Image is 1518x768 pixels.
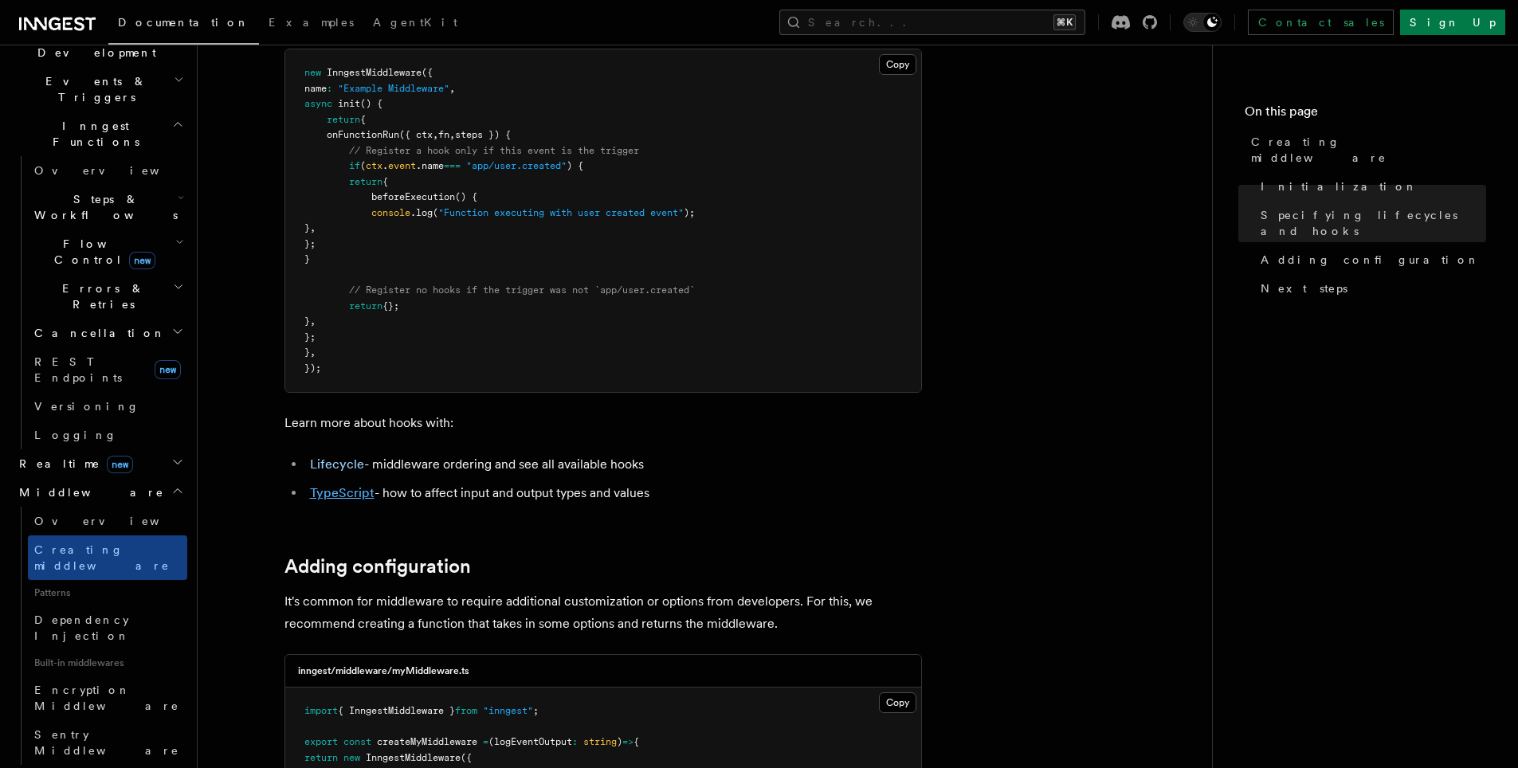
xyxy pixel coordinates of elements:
[305,482,922,504] li: - how to affect input and output types and values
[455,191,477,202] span: () {
[1400,10,1505,35] a: Sign Up
[879,54,916,75] button: Copy
[34,400,139,413] span: Versioning
[327,129,399,140] span: onFunctionRun
[13,29,174,61] span: Local Development
[28,185,187,229] button: Steps & Workflows
[304,98,332,109] span: async
[382,160,388,171] span: .
[388,160,416,171] span: event
[410,207,433,218] span: .log
[28,236,175,268] span: Flow Control
[34,429,117,441] span: Logging
[28,650,187,676] span: Built-in middlewares
[304,705,338,716] span: import
[310,315,316,327] span: ,
[617,736,622,747] span: )
[343,752,360,763] span: new
[1183,13,1222,32] button: Toggle dark mode
[34,728,179,757] span: Sentry Middleware
[13,118,172,150] span: Inngest Functions
[310,222,316,233] span: ,
[483,736,488,747] span: =
[433,207,438,218] span: (
[444,160,461,171] span: ===
[327,67,422,78] span: InngestMiddleware
[1261,207,1486,239] span: Specifying lifecycles and hooks
[28,319,187,347] button: Cancellation
[349,160,360,171] span: if
[304,238,316,249] span: };
[416,160,444,171] span: .name
[34,164,198,177] span: Overview
[28,280,173,312] span: Errors & Retries
[28,392,187,421] a: Versioning
[107,456,133,473] span: new
[360,98,382,109] span: () {
[1261,280,1347,296] span: Next steps
[304,347,310,358] span: }
[13,67,187,112] button: Events & Triggers
[422,67,433,78] span: ({
[28,325,166,341] span: Cancellation
[269,16,354,29] span: Examples
[438,207,684,218] span: "Function executing with user created event"
[310,485,375,500] a: TypeScript
[449,129,455,140] span: ,
[567,160,583,171] span: ) {
[433,129,438,140] span: ,
[366,752,461,763] span: InngestMiddleware
[28,720,187,765] a: Sentry Middleware
[879,692,916,713] button: Copy
[1248,10,1394,35] a: Contact sales
[13,507,187,765] div: Middleware
[108,5,259,45] a: Documentation
[583,736,617,747] span: string
[371,191,455,202] span: beforeExecution
[13,478,187,507] button: Middleware
[13,456,133,472] span: Realtime
[366,160,382,171] span: ctx
[259,5,363,43] a: Examples
[13,22,187,67] button: Local Development
[461,752,472,763] span: ({
[304,752,338,763] span: return
[304,222,310,233] span: }
[349,284,695,296] span: // Register no hooks if the trigger was not `app/user.created`
[1254,201,1486,245] a: Specifying lifecycles and hooks
[34,355,122,384] span: REST Endpoints
[338,98,360,109] span: init
[371,207,410,218] span: console
[28,274,187,319] button: Errors & Retries
[34,684,179,712] span: Encryption Middleware
[28,421,187,449] a: Logging
[284,555,471,578] a: Adding configuration
[34,515,198,527] span: Overview
[449,83,455,94] span: ,
[305,453,922,476] li: - middleware ordering and see all available hooks
[1254,245,1486,274] a: Adding configuration
[483,705,533,716] span: "inngest"
[28,191,178,223] span: Steps & Workflows
[310,456,364,472] a: Lifecycle
[304,331,316,343] span: };
[28,535,187,580] a: Creating middleware
[360,160,366,171] span: (
[304,362,321,374] span: });
[455,705,477,716] span: from
[304,253,310,264] span: }
[28,676,187,720] a: Encryption Middleware
[1251,134,1486,166] span: Creating middleware
[373,16,457,29] span: AgentKit
[155,360,181,379] span: new
[304,315,310,327] span: }
[455,129,511,140] span: steps }) {
[28,605,187,650] a: Dependency Injection
[1254,172,1486,201] a: Initialization
[28,229,187,274] button: Flow Controlnew
[488,736,572,747] span: (logEventOutput
[34,543,170,572] span: Creating middleware
[1261,178,1418,194] span: Initialization
[28,580,187,605] span: Patterns
[34,613,130,642] span: Dependency Injection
